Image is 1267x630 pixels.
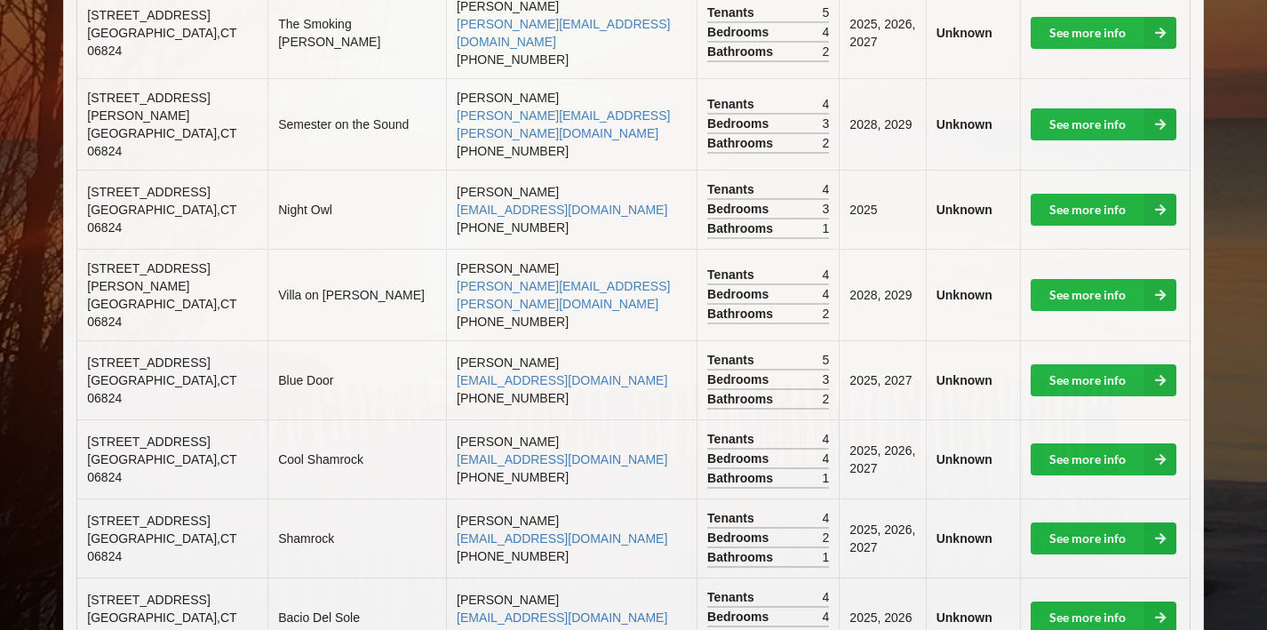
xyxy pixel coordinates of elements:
[87,126,236,158] span: [GEOGRAPHIC_DATA] , CT 06824
[457,203,667,217] a: [EMAIL_ADDRESS][DOMAIN_NAME]
[823,305,830,323] span: 2
[87,297,236,329] span: [GEOGRAPHIC_DATA] , CT 06824
[267,78,446,170] td: Semester on the Sound
[707,529,773,546] span: Bedrooms
[267,340,446,419] td: Blue Door
[446,78,697,170] td: [PERSON_NAME] [PHONE_NUMBER]
[457,108,670,140] a: [PERSON_NAME][EMAIL_ADDRESS][PERSON_NAME][DOMAIN_NAME]
[457,373,667,387] a: [EMAIL_ADDRESS][DOMAIN_NAME]
[707,266,759,283] span: Tenants
[87,593,210,607] span: [STREET_ADDRESS]
[936,203,992,217] b: Unknown
[707,23,773,41] span: Bedrooms
[87,514,210,528] span: [STREET_ADDRESS]
[823,469,830,487] span: 1
[936,452,992,467] b: Unknown
[823,115,830,132] span: 3
[823,180,830,198] span: 4
[823,371,830,388] span: 3
[823,529,830,546] span: 2
[446,170,697,249] td: [PERSON_NAME] [PHONE_NUMBER]
[707,548,777,566] span: Bathrooms
[457,531,667,546] a: [EMAIL_ADDRESS][DOMAIN_NAME]
[823,4,830,21] span: 5
[707,588,759,606] span: Tenants
[707,390,777,408] span: Bathrooms
[823,95,830,113] span: 4
[839,170,925,249] td: 2025
[707,371,773,388] span: Bedrooms
[839,78,925,170] td: 2028, 2029
[267,170,446,249] td: Night Owl
[823,285,830,303] span: 4
[87,373,236,405] span: [GEOGRAPHIC_DATA] , CT 06824
[839,249,925,340] td: 2028, 2029
[87,452,236,484] span: [GEOGRAPHIC_DATA] , CT 06824
[823,134,830,152] span: 2
[936,531,992,546] b: Unknown
[87,26,236,58] span: [GEOGRAPHIC_DATA] , CT 06824
[839,498,925,578] td: 2025, 2026, 2027
[87,91,210,123] span: [STREET_ADDRESS][PERSON_NAME]
[707,450,773,467] span: Bedrooms
[707,285,773,303] span: Bedrooms
[936,373,992,387] b: Unknown
[707,200,773,218] span: Bedrooms
[87,261,210,293] span: [STREET_ADDRESS][PERSON_NAME]
[839,340,925,419] td: 2025, 2027
[823,23,830,41] span: 4
[1031,17,1176,49] a: See more info
[267,249,446,340] td: Villa on [PERSON_NAME]
[707,95,759,113] span: Tenants
[707,305,777,323] span: Bathrooms
[823,266,830,283] span: 4
[707,180,759,198] span: Tenants
[707,43,777,60] span: Bathrooms
[823,390,830,408] span: 2
[823,351,830,369] span: 5
[936,117,992,132] b: Unknown
[707,608,773,626] span: Bedrooms
[823,509,830,527] span: 4
[707,134,777,152] span: Bathrooms
[87,355,210,370] span: [STREET_ADDRESS]
[457,17,670,49] a: [PERSON_NAME][EMAIL_ADDRESS][DOMAIN_NAME]
[87,435,210,449] span: [STREET_ADDRESS]
[707,115,773,132] span: Bedrooms
[823,200,830,218] span: 3
[446,498,697,578] td: [PERSON_NAME] [PHONE_NUMBER]
[457,610,667,625] a: [EMAIL_ADDRESS][DOMAIN_NAME]
[823,219,830,237] span: 1
[1031,522,1176,554] a: See more info
[1031,443,1176,475] a: See more info
[1031,364,1176,396] a: See more info
[457,279,670,311] a: [PERSON_NAME][EMAIL_ADDRESS][PERSON_NAME][DOMAIN_NAME]
[839,419,925,498] td: 2025, 2026, 2027
[936,288,992,302] b: Unknown
[823,430,830,448] span: 4
[1031,279,1176,311] a: See more info
[457,452,667,467] a: [EMAIL_ADDRESS][DOMAIN_NAME]
[1031,194,1176,226] a: See more info
[446,340,697,419] td: [PERSON_NAME] [PHONE_NUMBER]
[823,608,830,626] span: 4
[823,450,830,467] span: 4
[823,548,830,566] span: 1
[87,185,210,199] span: [STREET_ADDRESS]
[707,509,759,527] span: Tenants
[87,531,236,563] span: [GEOGRAPHIC_DATA] , CT 06824
[87,8,210,22] span: [STREET_ADDRESS]
[707,351,759,369] span: Tenants
[936,610,992,625] b: Unknown
[267,498,446,578] td: Shamrock
[823,588,830,606] span: 4
[87,203,236,235] span: [GEOGRAPHIC_DATA] , CT 06824
[1031,108,1176,140] a: See more info
[446,249,697,340] td: [PERSON_NAME] [PHONE_NUMBER]
[267,419,446,498] td: Cool Shamrock
[707,4,759,21] span: Tenants
[446,419,697,498] td: [PERSON_NAME] [PHONE_NUMBER]
[823,43,830,60] span: 2
[936,26,992,40] b: Unknown
[707,469,777,487] span: Bathrooms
